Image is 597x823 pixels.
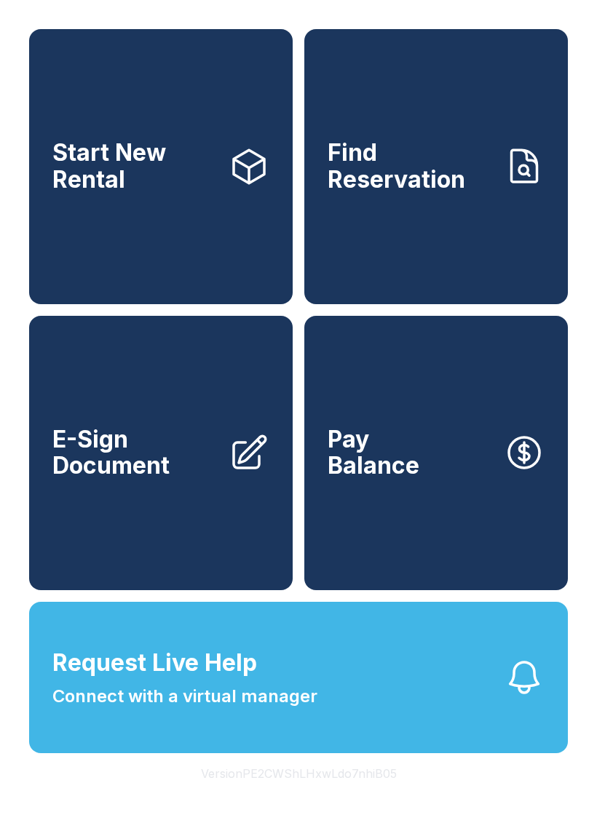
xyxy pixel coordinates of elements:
span: Start New Rental [52,140,217,193]
a: PayBalance [304,316,568,591]
span: E-Sign Document [52,426,217,480]
button: Request Live HelpConnect with a virtual manager [29,602,568,753]
a: Find Reservation [304,29,568,304]
span: Request Live Help [52,645,257,680]
a: E-Sign Document [29,316,293,591]
span: Pay Balance [328,426,419,480]
span: Find Reservation [328,140,492,193]
span: Connect with a virtual manager [52,683,317,709]
a: Start New Rental [29,29,293,304]
button: VersionPE2CWShLHxwLdo7nhiB05 [189,753,408,794]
